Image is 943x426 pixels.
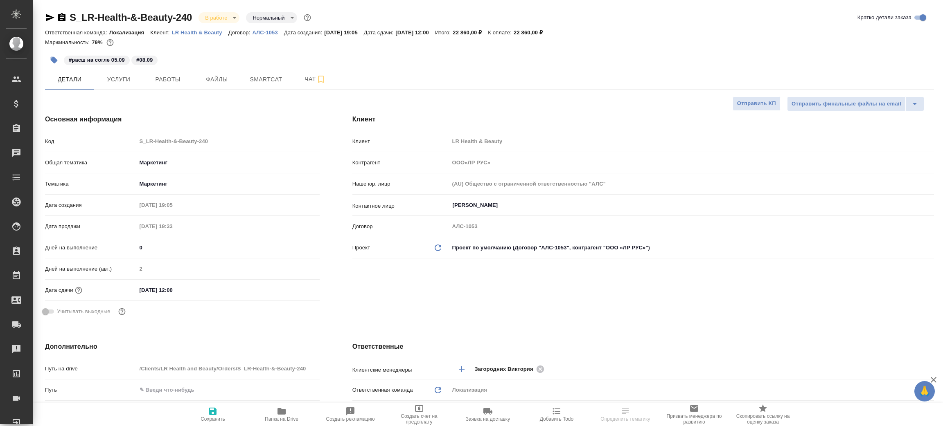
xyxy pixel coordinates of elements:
[352,180,449,188] p: Наше юр. лицо
[787,96,906,111] button: Отправить финальные файлы на email
[131,56,159,63] span: 08.09
[57,13,67,22] button: Скопировать ссылку
[390,413,449,425] span: Создать счет на предоплату
[197,74,237,85] span: Файлы
[45,286,73,294] p: Дата сдачи
[352,244,370,252] p: Проект
[201,416,225,422] span: Сохранить
[45,159,137,167] p: Общая тематика
[591,403,660,426] button: Определить тематику
[352,342,934,352] h4: Ответственные
[45,29,109,36] p: Ответственная команда:
[45,365,137,373] p: Путь на drive
[352,386,413,394] p: Ответственная команда
[247,403,316,426] button: Папка на Drive
[475,364,547,374] div: Загородних Виктория
[600,416,650,422] span: Определить тематику
[452,359,471,379] button: Добавить менеджера
[352,159,449,167] p: Контрагент
[522,403,591,426] button: Добавить Todo
[792,99,901,109] span: Отправить финальные файлы на email
[137,135,320,147] input: Пустое поле
[488,29,514,36] p: К оплате:
[70,12,192,23] a: S_LR-Health-&-Beauty-240
[326,416,375,422] span: Создать рекламацию
[45,201,137,209] p: Дата создания
[449,135,934,147] input: Пустое поле
[45,386,137,394] p: Путь
[449,178,934,190] input: Пустое поле
[246,74,286,85] span: Smartcat
[352,114,934,124] h4: Клиент
[178,403,247,426] button: Сохранить
[929,368,931,370] button: Open
[50,74,89,85] span: Детали
[228,29,253,36] p: Договор:
[45,114,320,124] h4: Основная информация
[45,180,137,188] p: Тематика
[385,403,453,426] button: Создать счет на предоплату
[109,29,151,36] p: Локализация
[137,284,208,296] input: ✎ Введи что-нибудь
[857,13,911,22] span: Кратко детали заказа
[729,403,797,426] button: Скопировать ссылку на оценку заказа
[137,177,320,191] div: Маркетинг
[137,199,208,211] input: Пустое поле
[475,365,538,373] span: Загородних Виктория
[787,96,924,111] div: split button
[45,265,137,273] p: Дней на выполнение (авт.)
[352,366,449,374] p: Клиентские менеджеры
[172,29,228,36] a: LR Health & Beauty
[57,307,111,316] span: Учитывать выходные
[660,403,729,426] button: Призвать менеджера по развитию
[449,220,934,232] input: Пустое поле
[453,29,488,36] p: 22 860,00 ₽
[449,241,934,255] div: Проект по умолчанию (Договор "АЛС-1053", контрагент "ООО «ЛР РУС»")
[45,222,137,231] p: Дата продажи
[203,14,230,21] button: В работе
[137,242,320,253] input: ✎ Введи что-нибудь
[117,306,127,317] button: Выбери, если сб и вс нужно считать рабочими днями для выполнения заказа.
[45,137,137,146] p: Код
[99,74,138,85] span: Услуги
[136,56,153,64] p: #08.09
[92,39,104,45] p: 79%
[45,51,63,69] button: Добавить тэг
[449,157,934,168] input: Пустое поле
[302,12,313,23] button: Доп статусы указывают на важность/срочность заказа
[252,29,284,36] a: АЛС-1053
[148,74,187,85] span: Работы
[395,29,435,36] p: [DATE] 12:00
[918,383,932,400] span: 🙏
[45,39,92,45] p: Маржинальность:
[45,342,320,352] h4: Дополнительно
[246,12,297,23] div: В работе
[137,220,208,232] input: Пустое поле
[63,56,131,63] span: расш на согле 05.09
[69,56,125,64] p: #расш на согле 05.09
[316,403,385,426] button: Создать рекламацию
[364,29,395,36] p: Дата сдачи:
[929,204,931,206] button: Open
[105,37,115,48] button: 3998.40 RUB;
[733,96,781,111] button: Отправить КП
[137,363,320,374] input: Пустое поле
[137,263,320,275] input: Пустое поле
[316,74,326,84] svg: Подписаться
[296,74,335,84] span: Чат
[352,222,449,231] p: Договор
[250,14,287,21] button: Нормальный
[914,381,935,401] button: 🙏
[737,99,776,108] span: Отправить КП
[453,403,522,426] button: Заявка на доставку
[137,156,320,170] div: Маркетинг
[466,416,510,422] span: Заявка на доставку
[449,383,934,397] div: Локализация
[45,244,137,252] p: Дней на выполнение
[199,12,239,23] div: В работе
[665,413,724,425] span: Призвать менеджера по развитию
[324,29,364,36] p: [DATE] 19:05
[45,13,55,22] button: Скопировать ссылку для ЯМессенджера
